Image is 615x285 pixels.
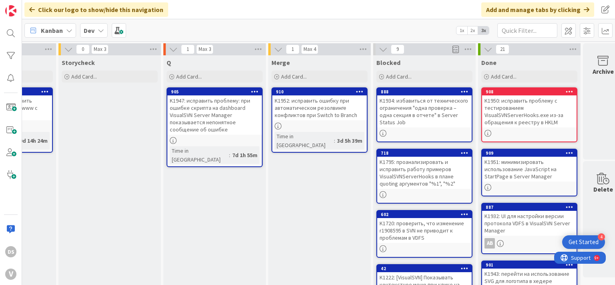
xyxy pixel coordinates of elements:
div: 901 [486,262,577,268]
div: K1950: исправить проблему с тестированием VisualSVNServerHooks.exe из-за обращения к реестру в HKLM [482,95,577,127]
span: 1 [181,44,195,54]
span: Add Card... [386,73,412,80]
div: 888 [377,88,472,95]
div: Open Get Started checklist, remaining modules: 4 [562,235,605,249]
div: 9d 14h 24m [18,136,50,145]
div: 908 [486,89,577,95]
div: 901 [482,261,577,269]
div: 909 [482,150,577,157]
div: 909K1951: минимизировать использование JavaScript на StartPage в Server Manager [482,150,577,182]
div: 905 [171,89,262,95]
div: 718 [377,150,472,157]
div: AB [484,238,495,249]
a: 910K1952: исправить ошибку при автоматическом резолвинге конфликтов при Switch to BranchTime in [... [271,87,368,153]
div: Delete [593,184,613,194]
div: Time in [GEOGRAPHIC_DATA] [170,146,229,164]
div: 910 [272,88,367,95]
a: 909K1951: минимизировать использование JavaScript на StartPage в Server Manager [481,149,577,196]
a: 908K1950: исправить проблему с тестированием VisualSVNServerHooks.exe из-за обращения к реестру в... [481,87,577,142]
span: 1 [286,44,299,54]
div: AB [482,238,577,249]
span: 3x [478,26,489,34]
div: 888K1934: избавиться от технического ограничения "одна проверка – одна секция в отчете" в Server ... [377,88,472,127]
b: Dev [84,26,94,34]
div: V [5,269,16,280]
span: Add Card... [176,73,202,80]
span: Merge [271,59,290,67]
div: 602 [377,211,472,218]
div: Time in [GEOGRAPHIC_DATA] [275,132,334,150]
div: 910K1952: исправить ошибку при автоматическом резолвинге конфликтов при Switch to Branch [272,88,367,120]
div: 42 [381,266,472,271]
span: Add Card... [281,73,307,80]
div: 3d 5h 39m [335,136,364,145]
div: 908K1950: исправить проблему с тестированием VisualSVNServerHooks.exe из-за обращения к реестру в... [482,88,577,127]
span: Add Card... [71,73,97,80]
span: 1x [456,26,467,34]
div: Click our logo to show/hide this navigation [24,2,168,17]
span: 0 [76,44,90,54]
div: K1720: проверить, что изменение r1908595 в SVN не приводит к проблемам в VDFS [377,218,472,243]
div: 887 [486,204,577,210]
div: 905 [167,88,262,95]
img: Visit kanbanzone.com [5,5,16,16]
div: K1951: минимизировать использование JavaScript на StartPage в Server Manager [482,157,577,182]
div: 887K1932: UI для настройки версии протокола VDFS в VisualSVN Server Manager [482,204,577,236]
span: : [229,151,230,160]
div: 905K1947: исправить проблему: при ошибке скрипта на dashboard VisualSVN Server Manager показывает... [167,88,262,135]
div: 7d 1h 55m [230,151,259,160]
div: 718K1795: проанализировать и исправить работу примеров VisualSVNServerHooks в плане quoting аргум... [377,150,472,189]
div: Archive [593,67,614,76]
div: 888 [381,89,472,95]
div: Get Started [569,238,599,246]
span: Kanban [41,26,63,35]
span: : [334,136,335,145]
span: Storycheck [62,59,95,67]
a: 888K1934: избавиться от технического ограничения "одна проверка – одна секция в отчете" в Server ... [376,87,472,142]
div: K1947: исправить проблему: при ошибке скрипта на dashboard VisualSVN Server Manager показывается ... [167,95,262,135]
div: Max 4 [303,47,316,51]
div: Max 3 [199,47,211,51]
div: K1795: проанализировать и исправить работу примеров VisualSVNServerHooks в плане quoting аргумент... [377,157,472,189]
div: K1952: исправить ошибку при автоматическом резолвинге конфликтов при Switch to Branch [272,95,367,120]
span: Q [167,59,171,67]
div: 4 [598,233,605,241]
a: 887K1932: UI для настройки версии протокола VDFS в VisualSVN Server ManagerAB [481,203,577,254]
div: 602K1720: проверить, что изменение r1908595 в SVN не приводит к проблемам в VDFS [377,211,472,243]
div: K1932: UI для настройки версии протокола VDFS в VisualSVN Server Manager [482,211,577,236]
input: Quick Filter... [497,23,557,38]
div: DS [5,246,16,257]
div: 42 [377,265,472,272]
a: 905K1947: исправить проблему: при ошибке скрипта на dashboard VisualSVN Server Manager показывает... [167,87,263,167]
div: 910 [276,89,367,95]
span: 2x [467,26,478,34]
div: 718 [381,150,472,156]
span: Support [17,1,36,11]
span: Add Card... [491,73,517,80]
a: 602K1720: проверить, что изменение r1908595 в SVN не приводит к проблемам в VDFS [376,210,472,258]
div: 909 [486,150,577,156]
span: Blocked [376,59,400,67]
div: Add and manage tabs by clicking [481,2,594,17]
div: 887 [482,204,577,211]
div: 9+ [40,3,44,10]
span: Done [481,59,496,67]
div: K1934: избавиться от технического ограничения "одна проверка – одна секция в отчете" в Server Sta... [377,95,472,127]
div: 908 [482,88,577,95]
a: 718K1795: проанализировать и исправить работу примеров VisualSVNServerHooks в плане quoting аргум... [376,149,472,204]
div: Max 3 [94,47,106,51]
span: 9 [391,44,404,54]
div: 602 [381,212,472,217]
span: 21 [496,44,509,54]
